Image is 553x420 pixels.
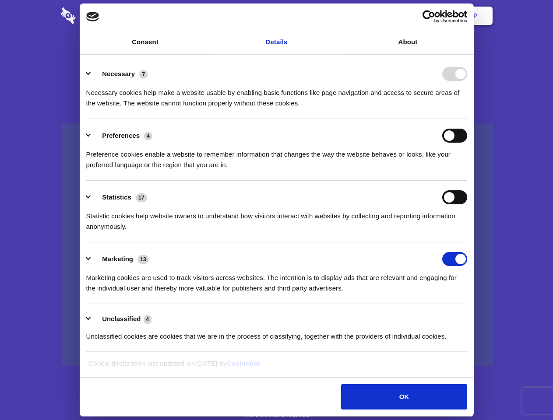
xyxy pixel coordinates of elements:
a: Usercentrics Cookiebot - opens in a new window [391,10,467,23]
h4: Auto-redaction of sensitive data, encrypted data sharing and self-destructing private chats. Shar... [61,80,493,108]
div: Marketing cookies are used to track visitors across websites. The intention is to display ads tha... [86,266,467,294]
div: Statistic cookies help website owners to understand how visitors interact with websites by collec... [86,204,467,232]
div: Unclassified cookies are cookies that we are in the process of classifying, together with the pro... [86,325,467,342]
label: Statistics [102,193,131,201]
a: Consent [80,30,211,54]
label: Marketing [102,255,133,262]
span: 7 [139,70,148,79]
button: Unclassified (4) [86,314,157,325]
h1: Eliminate Slack Data Loss. [61,39,493,71]
button: Preferences (4) [86,129,158,143]
iframe: Drift Widget Chat Controller [509,376,542,409]
a: Cookiebot [227,360,260,367]
a: Details [211,30,342,54]
div: Cookie declaration last updated on [DATE] by [82,358,471,375]
a: Login [397,2,435,29]
a: Contact [355,2,395,29]
a: Wistia video thumbnail [61,123,493,366]
a: Pricing [257,2,295,29]
span: 17 [136,193,147,202]
a: About [342,30,474,54]
button: Marketing (13) [86,252,155,266]
button: Statistics (17) [86,190,153,204]
div: Preference cookies enable a website to remember information that changes the way the website beha... [86,143,467,170]
div: Necessary cookies help make a website usable by enabling basic functions like page navigation and... [86,81,467,108]
span: 13 [137,255,149,264]
img: logo [86,12,99,21]
img: logo-wordmark-white-trans-d4663122ce5f474addd5e946df7df03e33cb6a1c49d2221995e7729f52c070b2.svg [61,7,136,24]
button: Necessary (7) [86,67,153,81]
span: 4 [144,315,152,324]
span: 4 [144,132,152,140]
button: OK [341,384,467,409]
label: Necessary [102,70,135,77]
label: Preferences [102,132,140,139]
